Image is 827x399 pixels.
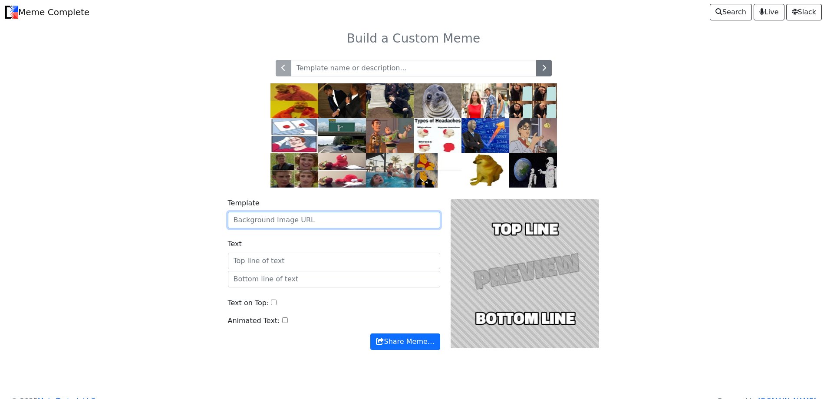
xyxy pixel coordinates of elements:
img: gru.jpg [509,83,557,118]
img: elmo.jpg [318,153,366,188]
a: Search [710,4,752,20]
label: Text [228,239,242,249]
img: pool.jpg [366,153,414,188]
label: Animated Text: [228,316,280,326]
img: grave.jpg [366,83,414,118]
input: Background Image URL [228,212,440,228]
img: Meme Complete [5,6,18,19]
img: astronaut.jpg [509,153,557,188]
img: ds.jpg [270,118,318,153]
span: Live [759,7,779,17]
img: right.jpg [270,153,318,188]
img: stonks.jpg [461,118,509,153]
img: db.jpg [461,83,509,118]
span: Search [715,7,746,17]
input: Top line of text [228,253,440,269]
input: Bottom line of text [228,271,440,287]
input: Template name or description... [291,60,537,76]
img: headaches.jpg [414,118,461,153]
img: buzz.jpg [366,118,414,153]
img: pooh.jpg [414,153,461,188]
img: drake.jpg [270,83,318,118]
img: cheems.jpg [461,153,509,188]
img: ams.jpg [414,83,461,118]
h3: Build a Custom Meme [132,31,695,46]
label: Template [228,198,260,208]
span: Slack [792,7,816,17]
a: Slack [786,4,822,20]
a: Meme Complete [5,3,89,21]
a: Live [754,4,784,20]
img: exit.jpg [318,118,366,153]
img: pigeon.jpg [509,118,557,153]
button: Share Meme… [370,333,440,350]
img: slap.jpg [318,83,366,118]
label: Text on Top: [228,298,269,308]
